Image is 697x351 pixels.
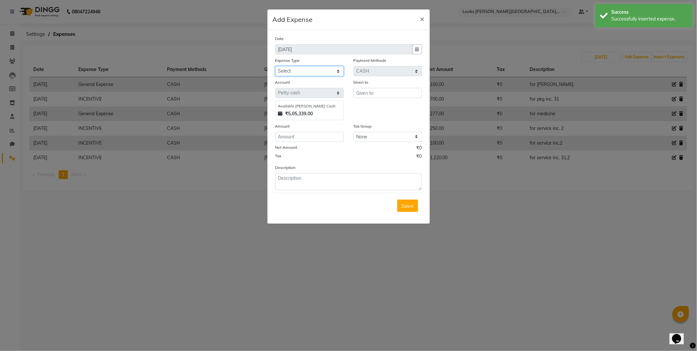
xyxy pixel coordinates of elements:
span: × [420,14,425,23]
label: Expense Type [275,58,300,63]
iframe: chat widget [670,325,690,344]
label: Account [275,79,290,85]
div: Available [PERSON_NAME] Cash [278,104,341,109]
h5: Add Expense [273,15,313,24]
input: Given to [354,88,422,98]
label: Payment Methods [354,58,386,63]
label: Net Amount [275,145,297,150]
strong: ₹5,05,339.00 [285,110,313,117]
button: Close [415,9,430,28]
label: Tax Group [354,123,372,129]
label: Date [275,36,284,42]
span: ₹0 [417,153,422,161]
span: ₹0 [417,145,422,153]
button: Save [397,200,418,212]
label: Amount [275,123,290,129]
label: Tax [275,153,281,159]
span: Save [402,203,414,209]
label: Given to [354,79,369,85]
div: Successfully inserted expense. [612,16,688,22]
div: Success [612,9,688,16]
input: Amount [275,132,344,142]
label: Description [275,165,296,171]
